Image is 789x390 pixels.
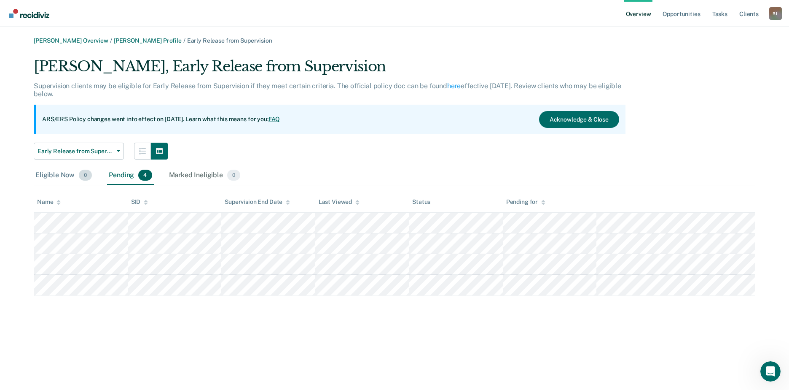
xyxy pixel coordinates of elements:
[34,166,94,185] div: Eligible Now0
[108,37,114,44] span: /
[34,58,625,82] div: [PERSON_NAME], Early Release from Supervision
[319,198,360,206] div: Last Viewed
[42,115,280,124] p: ARS/ERS Policy changes went into effect on [DATE]. Learn what this means for you:
[131,198,148,206] div: SID
[760,361,781,382] iframe: Intercom live chat
[34,37,108,44] a: [PERSON_NAME] Overview
[506,198,545,206] div: Pending for
[114,37,182,44] a: [PERSON_NAME] Profile
[38,148,113,155] span: Early Release from Supervision
[539,111,619,128] button: Acknowledge & Close
[225,198,290,206] div: Supervision End Date
[167,166,242,185] div: Marked Ineligible0
[37,198,61,206] div: Name
[79,170,92,181] span: 0
[769,7,782,20] button: Profile dropdown button
[9,9,49,18] img: Recidiviz
[182,37,187,44] span: /
[34,82,621,98] p: Supervision clients may be eligible for Early Release from Supervision if they meet certain crite...
[107,166,153,185] div: Pending4
[34,143,124,160] button: Early Release from Supervision
[769,7,782,20] div: B L
[138,170,152,181] span: 4
[227,170,240,181] span: 0
[412,198,430,206] div: Status
[447,82,461,90] a: here
[187,37,272,44] span: Early Release from Supervision
[268,116,280,122] a: FAQ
